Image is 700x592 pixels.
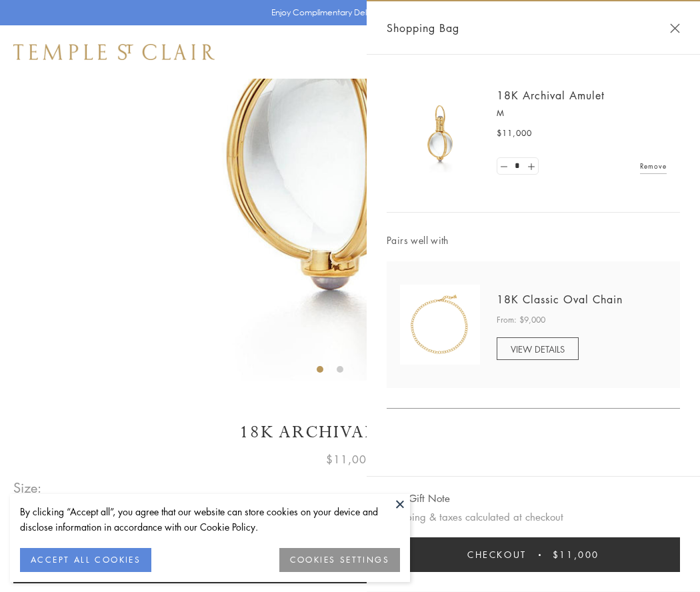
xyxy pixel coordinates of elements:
[387,233,680,248] span: Pairs well with
[387,509,680,525] p: Shipping & taxes calculated at checkout
[279,548,400,572] button: COOKIES SETTINGS
[387,19,459,37] span: Shopping Bag
[13,421,687,444] h1: 18K Archival Amulet
[640,159,667,173] a: Remove
[13,477,43,499] span: Size:
[271,6,423,19] p: Enjoy Complimentary Delivery & Returns
[497,158,511,175] a: Set quantity to 0
[400,285,480,365] img: N88865-OV18
[497,88,605,103] a: 18K Archival Amulet
[13,44,215,60] img: Temple St. Clair
[20,504,400,535] div: By clicking “Accept all”, you agree that our website can store cookies on your device and disclos...
[497,107,667,120] p: M
[553,547,599,562] span: $11,000
[497,292,623,307] a: 18K Classic Oval Chain
[326,451,374,468] span: $11,000
[497,127,532,140] span: $11,000
[497,313,545,327] span: From: $9,000
[387,490,450,507] button: Add Gift Note
[20,548,151,572] button: ACCEPT ALL COOKIES
[467,547,527,562] span: Checkout
[497,337,579,360] a: VIEW DETAILS
[400,93,480,173] img: 18K Archival Amulet
[511,343,565,355] span: VIEW DETAILS
[524,158,537,175] a: Set quantity to 2
[670,23,680,33] button: Close Shopping Bag
[387,537,680,572] button: Checkout $11,000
